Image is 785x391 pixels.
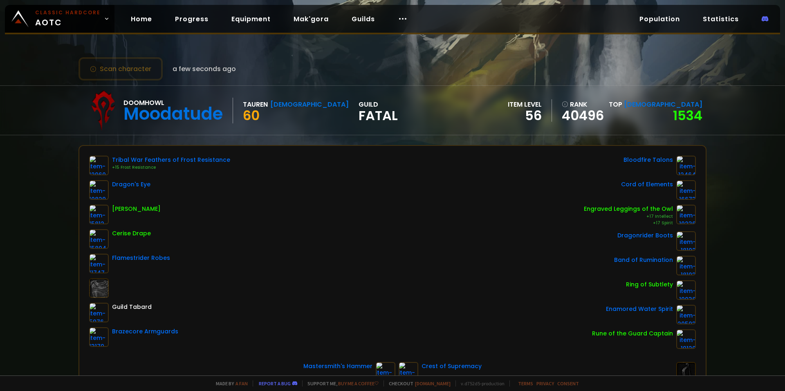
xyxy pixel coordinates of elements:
a: Statistics [696,11,745,27]
img: item-12464 [676,156,696,175]
div: Tauren [243,99,268,109]
a: Classic HardcoreAOTC [5,5,114,33]
div: Cerise Drape [112,229,151,238]
div: +17 Spirit [584,220,673,226]
div: Guild Tabard [112,303,152,311]
div: Top [609,99,702,109]
img: item-20503 [676,305,696,324]
div: 56 [508,109,542,122]
a: Terms [518,380,533,387]
span: Fatal [359,109,398,122]
a: Privacy [536,380,554,387]
div: Bloodfire Talons [624,156,673,164]
span: a few seconds ago [173,64,236,74]
img: item-5976 [89,303,109,322]
a: 1534 [673,106,702,125]
span: [DEMOGRAPHIC_DATA] [624,100,702,109]
div: Dragon's Eye [112,180,150,189]
div: Band of Rumination [614,256,673,264]
img: item-19038 [676,280,696,300]
span: Checkout [384,380,451,387]
div: Flamestrider Robes [112,254,170,262]
div: Crest of Supremacy [422,362,482,371]
div: +15 Frost Resistance [112,164,230,171]
small: Classic Hardcore [35,9,101,16]
img: item-10835 [399,362,418,382]
div: Ring of Subtlety [626,280,673,289]
a: Buy me a coffee [338,380,379,387]
div: Moodatude [123,108,223,120]
div: Cord of Elements [621,180,673,189]
img: item-16673 [676,180,696,200]
div: +17 Intellect [584,213,673,220]
div: Doomhowl [123,98,223,108]
a: a fan [235,380,248,387]
span: Support me, [302,380,379,387]
button: Scan character [78,57,163,80]
div: Rune of the Guard Captain [592,329,673,338]
a: Progress [168,11,215,27]
a: Equipment [225,11,277,27]
img: item-15812 [89,205,109,224]
div: Engraved Leggings of the Owl [584,205,673,213]
div: Mastersmith's Hammer [303,362,372,371]
div: item level [508,99,542,109]
div: Enamored Water Spirit [606,305,673,313]
a: 40496 [562,109,604,122]
img: item-12960 [89,156,109,175]
img: item-18103 [676,256,696,275]
a: Population [633,11,686,27]
img: item-11747 [89,254,109,273]
a: Home [124,11,159,27]
img: item-18102 [676,231,696,251]
img: item-10829 [89,180,109,200]
span: AOTC [35,9,101,29]
div: Tribal War Feathers of Frost Resistance [112,156,230,164]
img: item-10236 [676,205,696,224]
div: [PERSON_NAME] [112,205,161,213]
span: Made by [211,380,248,387]
a: Mak'gora [287,11,335,27]
div: [DEMOGRAPHIC_DATA] [270,99,349,109]
a: Guilds [345,11,381,27]
div: guild [359,99,398,122]
div: rank [562,99,604,109]
img: item-18048 [376,362,395,382]
span: v. d752d5 - production [455,380,505,387]
img: item-15804 [89,229,109,249]
div: Brazecore Armguards [112,327,178,336]
a: [DOMAIN_NAME] [415,380,451,387]
img: item-13179 [89,327,109,347]
a: Consent [557,380,579,387]
span: 60 [243,106,260,125]
a: Report a bug [259,380,291,387]
div: Dragonrider Boots [617,231,673,240]
img: item-19120 [676,329,696,349]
